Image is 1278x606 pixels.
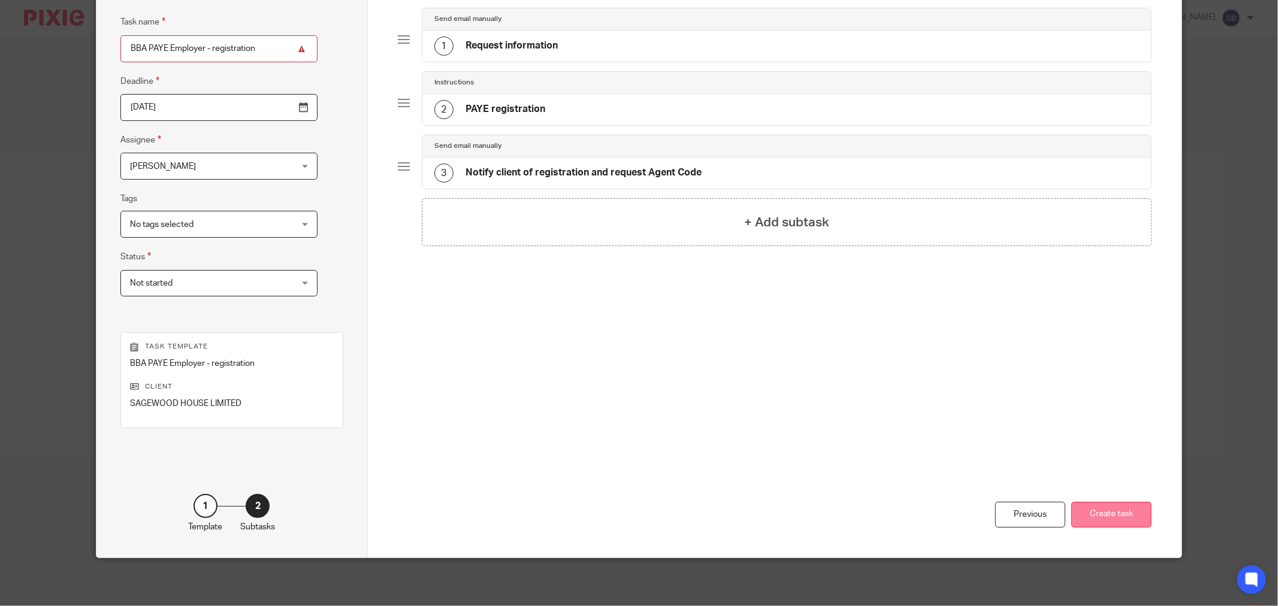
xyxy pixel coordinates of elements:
[434,100,454,119] div: 2
[434,37,454,56] div: 1
[120,133,161,147] label: Assignee
[120,94,318,121] input: Pick a date
[130,220,194,229] span: No tags selected
[434,78,474,87] h4: Instructions
[466,166,702,179] h4: Notify client of registration and request Agent Code
[246,494,270,518] div: 2
[120,74,159,88] label: Deadline
[240,521,275,533] p: Subtasks
[130,279,173,287] span: Not started
[1071,502,1152,528] button: Create task
[434,141,501,151] h4: Send email manually
[130,382,334,392] p: Client
[120,15,165,29] label: Task name
[466,40,558,52] h4: Request information
[194,494,217,518] div: 1
[130,357,334,369] p: BBA PAYE Employer - registration
[120,35,318,62] input: Task name
[995,502,1065,528] div: Previous
[466,103,545,116] h4: PAYE registration
[130,342,334,352] p: Task template
[434,14,501,24] h4: Send email manually
[130,398,334,410] p: SAGEWOOD HOUSE LIMITED
[744,213,829,232] h4: + Add subtask
[130,162,196,171] span: [PERSON_NAME]
[120,250,151,263] label: Status
[188,521,222,533] p: Template
[120,193,137,205] label: Tags
[434,163,454,183] div: 3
